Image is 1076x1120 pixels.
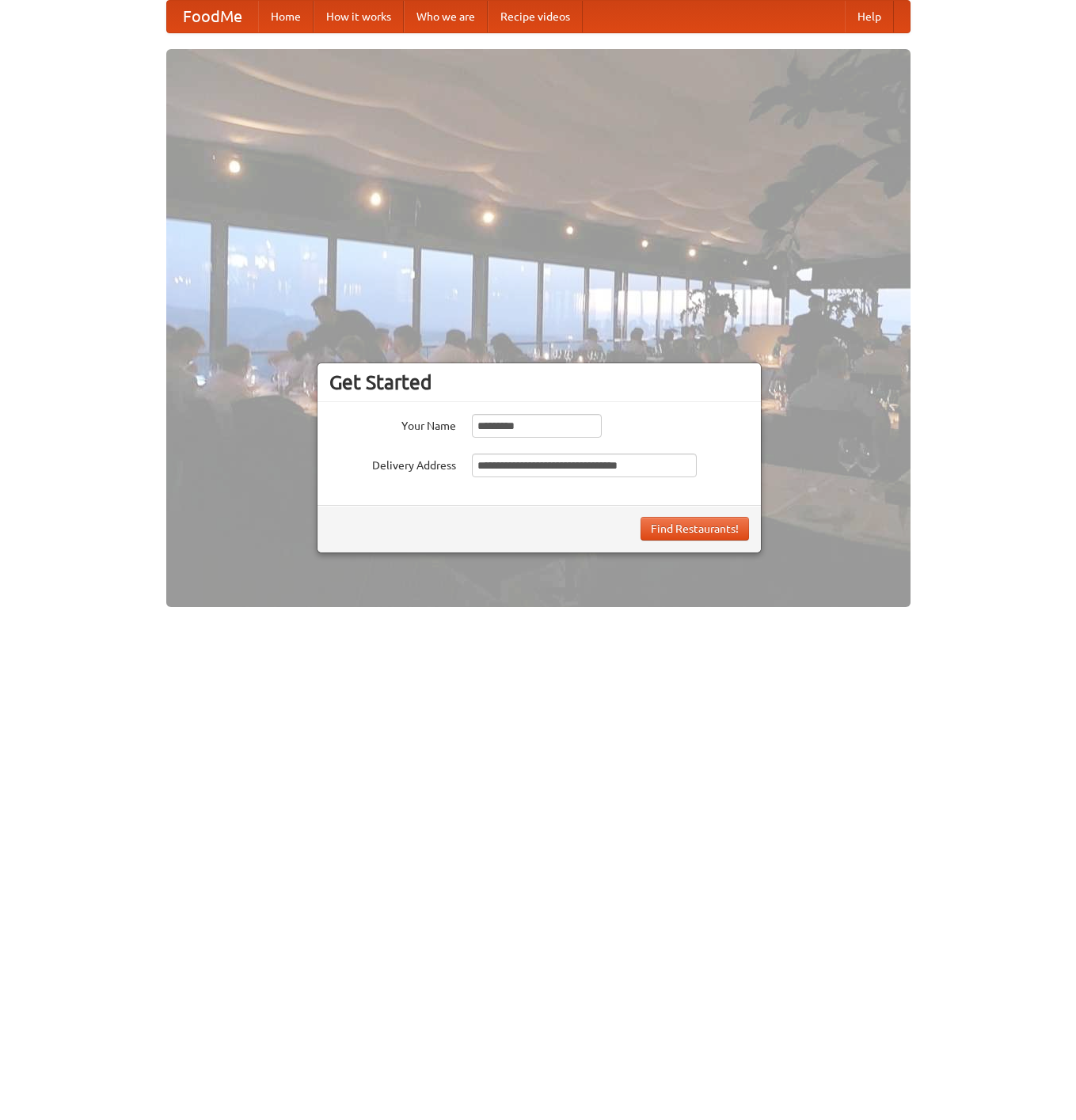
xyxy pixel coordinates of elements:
a: FoodMe [167,1,258,32]
a: Help [845,1,894,32]
label: Your Name [329,414,456,434]
a: Who we are [404,1,488,32]
button: Find Restaurants! [641,517,749,541]
h3: Get Started [329,370,749,394]
a: How it works [314,1,404,32]
a: Home [258,1,314,32]
label: Delivery Address [329,454,456,473]
a: Recipe videos [488,1,583,32]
